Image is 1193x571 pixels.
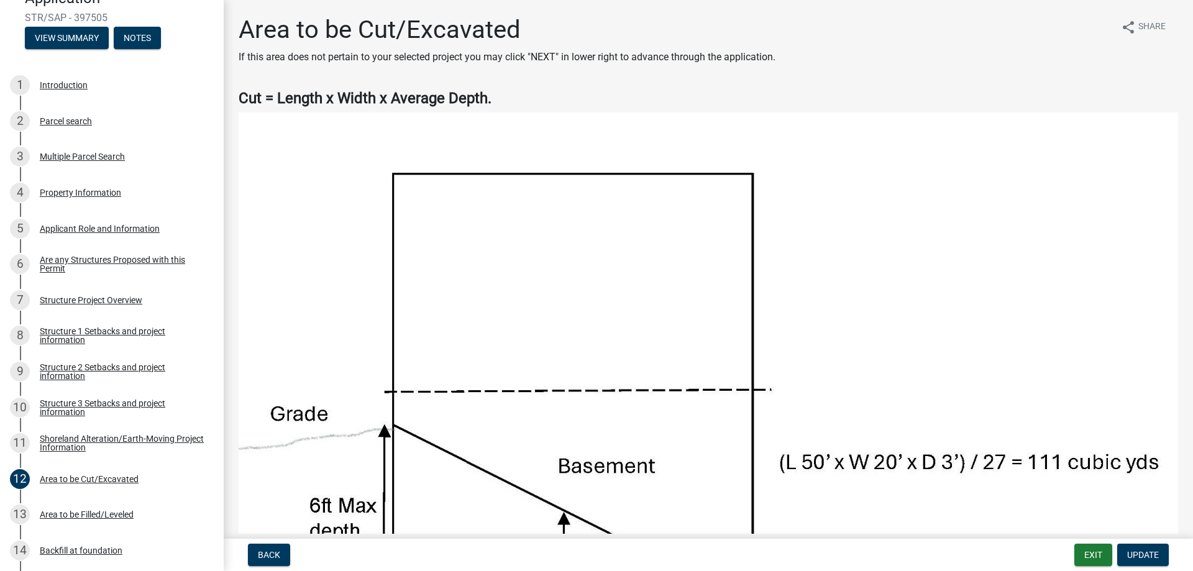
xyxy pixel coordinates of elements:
div: Area to be Filled/Leveled [40,510,134,519]
div: 10 [10,398,30,418]
div: 8 [10,326,30,345]
div: 2 [10,111,30,131]
i: share [1121,20,1136,35]
button: shareShare [1111,15,1176,39]
div: Structure 2 Setbacks and project information [40,363,204,380]
button: Notes [114,27,161,49]
div: 1 [10,75,30,95]
div: 5 [10,219,30,239]
wm-modal-confirm: Summary [25,34,109,44]
div: Are any Structures Proposed with this Permit [40,255,204,273]
div: Area to be Cut/Excavated [40,475,139,483]
h1: Area to be Cut/Excavated [239,15,775,45]
span: Back [258,550,280,560]
button: Update [1117,544,1169,566]
strong: Cut = Length x Width x Average Depth. [239,89,491,107]
div: 11 [10,433,30,453]
div: 7 [10,290,30,310]
div: 3 [10,147,30,167]
div: Applicant Role and Information [40,224,160,233]
div: Parcel search [40,117,92,126]
p: If this area does not pertain to your selected project you may click "NEXT" in lower right to adv... [239,50,775,65]
div: Backfill at foundation [40,546,122,555]
button: View Summary [25,27,109,49]
div: Property Information [40,188,121,197]
div: Shoreland Alteration/Earth-Moving Project Information [40,434,204,452]
div: 13 [10,505,30,524]
button: Back [248,544,290,566]
div: 14 [10,541,30,560]
div: 9 [10,362,30,381]
div: 12 [10,469,30,489]
span: Share [1138,20,1166,35]
div: Multiple Parcel Search [40,152,125,161]
div: Structure Project Overview [40,296,142,304]
div: Introduction [40,81,88,89]
span: STR/SAP - 397505 [25,12,199,24]
button: Exit [1074,544,1112,566]
div: Structure 1 Setbacks and project information [40,327,204,344]
wm-modal-confirm: Notes [114,34,161,44]
div: 6 [10,254,30,274]
div: 4 [10,183,30,203]
span: Update [1127,550,1159,560]
div: Structure 3 Setbacks and project information [40,399,204,416]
